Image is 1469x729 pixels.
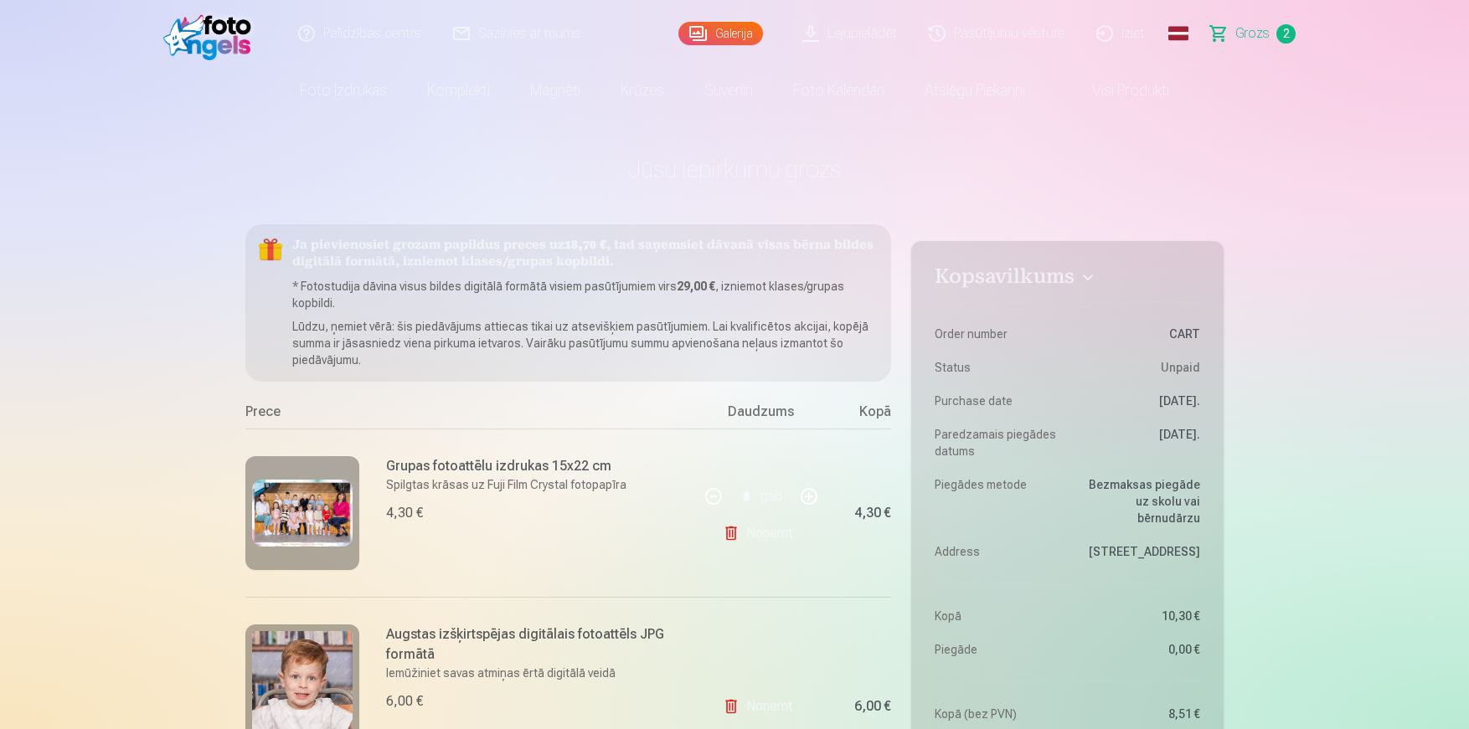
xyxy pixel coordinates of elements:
p: Spilgtas krāsas uz Fuji Film Crystal fotopapīra [386,476,626,493]
h5: Ja pievienosiet grozam papildus preces uz , tad saņemsiet dāvanā visas bērna bildes digitālā form... [292,238,878,271]
a: Magnēti [510,67,600,114]
dt: Piegādes metode [935,476,1059,526]
div: 6,00 € [386,691,423,711]
a: Komplekti [407,67,510,114]
a: Noņemt [723,690,799,723]
dd: [STREET_ADDRESS] [1075,543,1200,560]
dd: CART [1075,326,1200,342]
h6: Grupas fotoattēlu izdrukas 15x22 cm [386,456,626,476]
h1: Jūsu iepirkumu grozs [245,154,1224,184]
dt: Address [935,543,1059,560]
dt: Kopā (bez PVN) [935,706,1059,722]
dt: Purchase date [935,393,1059,409]
div: 4,30 € [854,508,891,518]
p: * Fotostudija dāvina visus bildes digitālā formātā visiem pasūtījumiem virs , izniemot klases/gru... [292,278,878,311]
dt: Paredzamais piegādes datums [935,426,1059,459]
b: 18,70 € [564,239,606,252]
div: 6,00 € [854,701,891,711]
h6: Augstas izšķirtspējas digitālais fotoattēls JPG formātā [386,624,688,665]
div: gab. [760,476,786,516]
b: 29,00 € [677,280,715,293]
a: Foto kalendāri [773,67,905,114]
a: Galerija [678,22,763,45]
dd: Bezmaksas piegāde uz skolu vai bērnudārzu [1075,476,1200,526]
dt: Kopā [935,608,1059,624]
a: Suvenīri [684,67,773,114]
a: Noņemt [723,516,799,550]
dd: 0,00 € [1075,641,1200,658]
dd: 8,51 € [1075,706,1200,722]
dt: Piegāde [935,641,1059,658]
div: 4,30 € [386,503,423,523]
a: Visi produkti [1045,67,1189,114]
span: Unpaid [1161,359,1200,376]
dd: 10,30 € [1075,608,1200,624]
dd: [DATE]. [1075,426,1200,459]
dd: [DATE]. [1075,393,1200,409]
div: Kopā [824,402,891,429]
div: Daudzums [698,402,824,429]
dt: Order number [935,326,1059,342]
a: Atslēgu piekariņi [905,67,1045,114]
div: Prece [245,402,698,429]
img: /fa1 [163,7,260,60]
p: Iemūžiniet savas atmiņas ērtā digitālā veidā [386,665,688,681]
span: Grozs [1235,23,1270,44]
p: Lūdzu, ņemiet vērā: šis piedāvājums attiecas tikai uz atsevišķiem pasūtījumiem. Lai kvalificētos ... [292,318,878,368]
dt: Status [935,359,1059,376]
a: Foto izdrukas [280,67,407,114]
button: Kopsavilkums [935,264,1200,295]
a: Krūzes [600,67,684,114]
span: 2 [1276,24,1296,44]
